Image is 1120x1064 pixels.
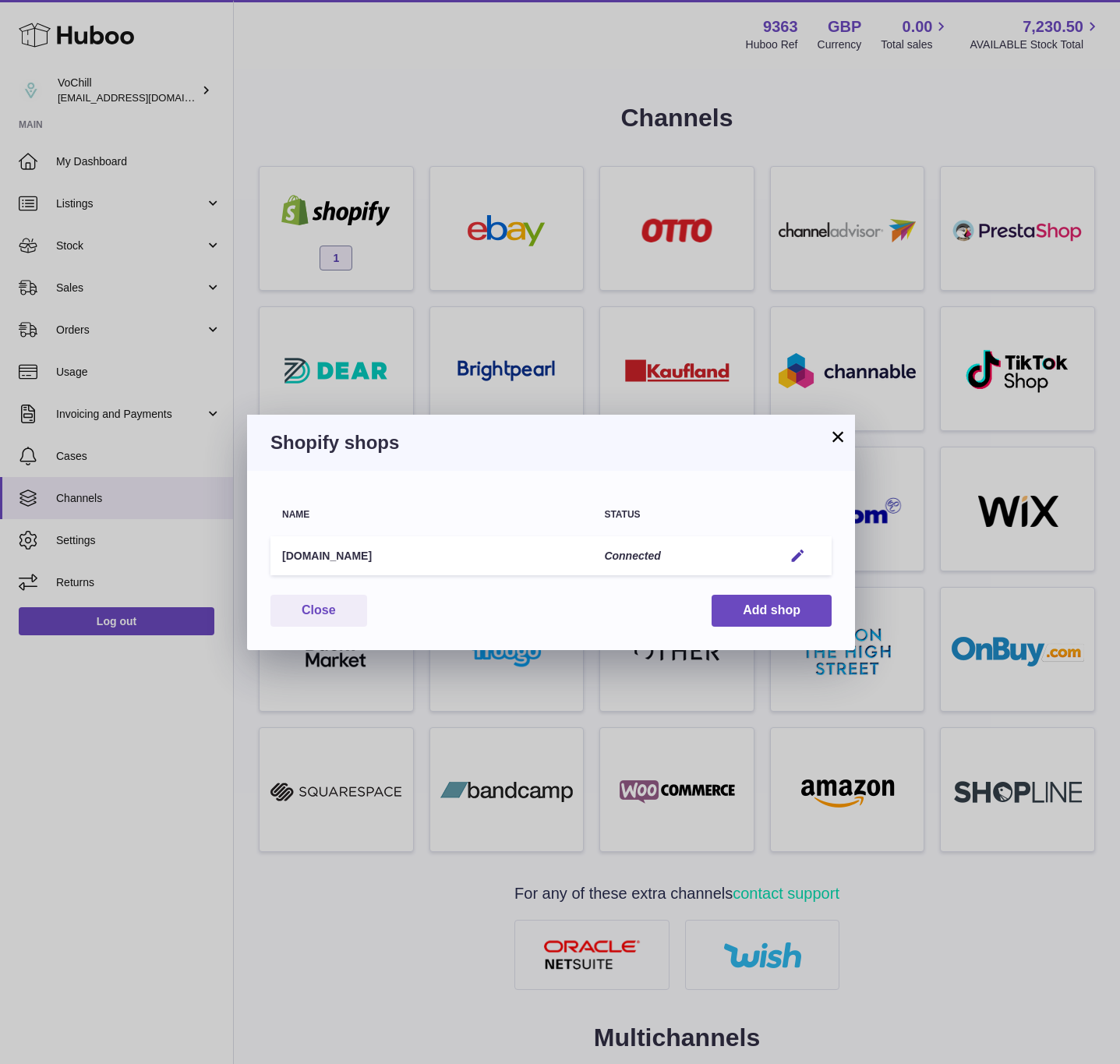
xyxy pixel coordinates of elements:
[270,536,592,576] td: [DOMAIN_NAME]
[712,595,832,627] button: Add shop
[604,510,760,520] div: Status
[829,427,847,446] button: ×
[592,536,772,576] td: Connected
[270,595,367,627] button: Close
[270,430,832,455] h3: Shopify shops
[282,510,581,520] div: Name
